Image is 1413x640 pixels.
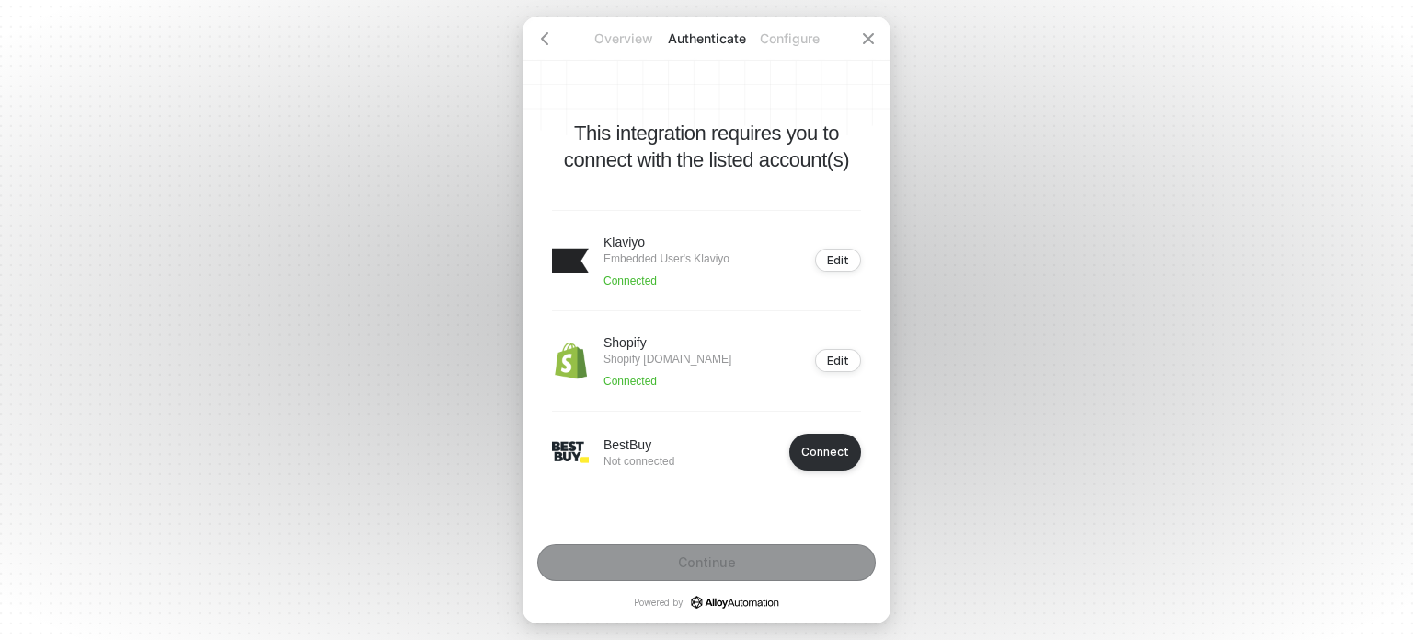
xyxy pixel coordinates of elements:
[603,333,731,352] p: Shopify
[603,352,731,367] p: Shopify [DOMAIN_NAME]
[827,354,849,367] div: Edit
[552,242,589,279] img: icon
[552,434,589,471] img: icon
[603,436,674,454] p: BestBuy
[748,29,831,48] p: Configure
[861,31,876,46] span: icon-close
[552,120,861,173] p: This integration requires you to connect with the listed account(s)
[789,434,861,471] button: Connect
[815,249,861,272] button: Edit
[665,29,748,48] p: Authenticate
[691,596,779,609] a: icon-success
[603,233,729,251] p: Klaviyo
[537,544,876,581] button: Continue
[827,253,849,267] div: Edit
[603,374,731,389] p: Connected
[603,454,674,469] p: Not connected
[552,343,589,379] img: icon
[815,349,861,372] button: Edit
[634,596,779,609] p: Powered by
[801,445,849,459] div: Connect
[603,273,729,288] p: Connected
[537,31,552,46] span: icon-arrow-left
[603,251,729,266] p: Embedded User's Klaviyo
[582,29,665,48] p: Overview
